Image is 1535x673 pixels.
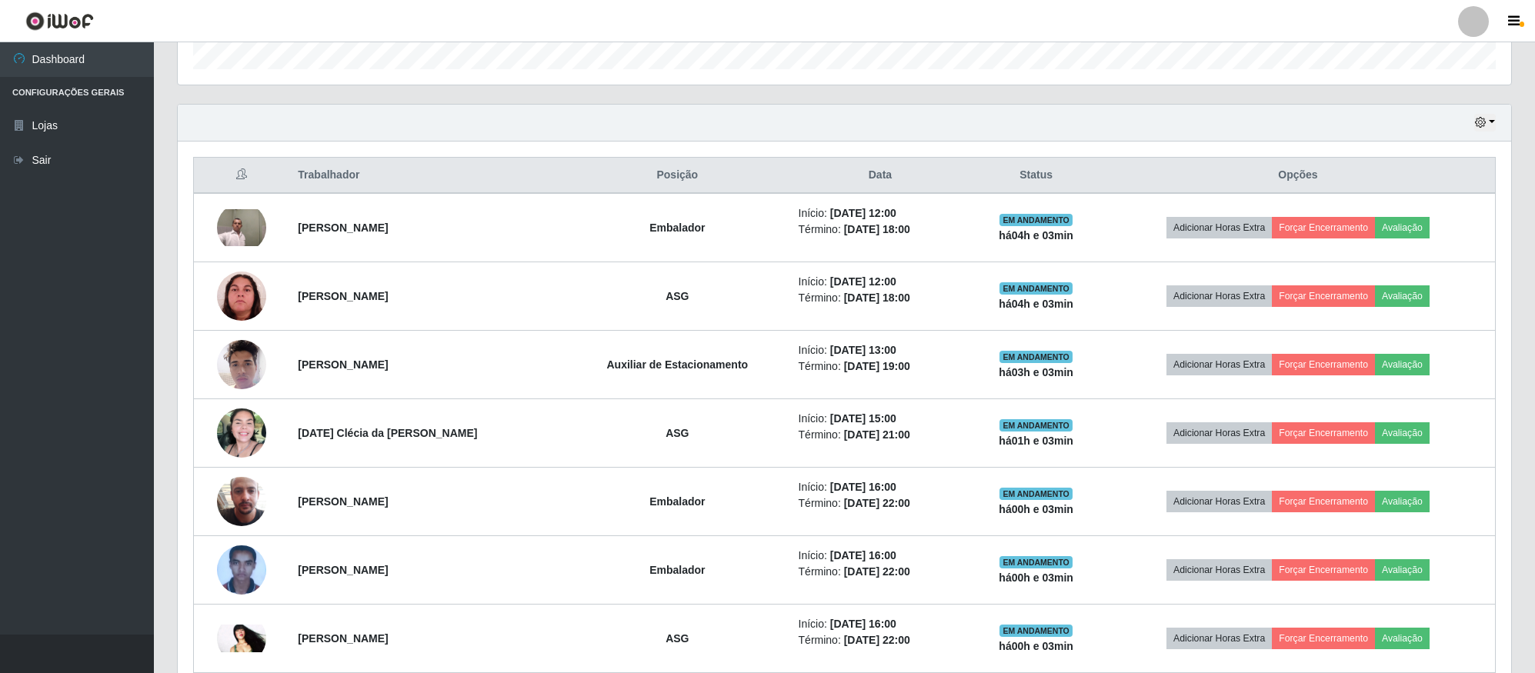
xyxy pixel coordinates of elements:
li: Término: [799,358,963,375]
time: [DATE] 22:00 [844,497,910,509]
span: EM ANDAMENTO [999,488,1073,500]
img: 1741962667392.jpeg [217,625,266,652]
img: 1717405606174.jpeg [217,209,266,246]
span: EM ANDAMENTO [999,556,1073,568]
time: [DATE] 12:00 [830,275,896,288]
button: Adicionar Horas Extra [1166,422,1272,444]
button: Forçar Encerramento [1272,354,1375,375]
button: Forçar Encerramento [1272,422,1375,444]
button: Avaliação [1375,285,1430,307]
strong: há 04 h e 03 min [999,229,1073,242]
button: Forçar Encerramento [1272,628,1375,649]
strong: [PERSON_NAME] [298,564,388,576]
time: [DATE] 19:00 [844,360,910,372]
button: Avaliação [1375,491,1430,512]
button: Adicionar Horas Extra [1166,628,1272,649]
strong: ASG [666,290,689,302]
time: [DATE] 22:00 [844,565,910,578]
li: Início: [799,548,963,564]
time: [DATE] 13:00 [830,344,896,356]
img: CoreUI Logo [25,12,94,31]
strong: ASG [666,632,689,645]
button: Adicionar Horas Extra [1166,559,1272,581]
time: [DATE] 16:00 [830,549,896,561]
button: Avaliação [1375,422,1430,444]
button: Avaliação [1375,628,1430,649]
img: 1750360677294.jpeg [217,272,266,321]
button: Forçar Encerramento [1272,217,1375,238]
button: Forçar Encerramento [1272,559,1375,581]
li: Término: [799,427,963,443]
strong: Embalador [649,222,705,234]
strong: ASG [666,427,689,439]
button: Adicionar Horas Extra [1166,285,1272,307]
li: Término: [799,222,963,238]
time: [DATE] 15:00 [830,412,896,425]
time: [DATE] 21:00 [844,428,910,441]
button: Avaliação [1375,217,1430,238]
strong: há 00 h e 03 min [999,503,1073,515]
strong: [PERSON_NAME] [298,290,388,302]
strong: [PERSON_NAME] [298,358,388,371]
time: [DATE] 16:00 [830,618,896,630]
button: Adicionar Horas Extra [1166,217,1272,238]
strong: [PERSON_NAME] [298,495,388,508]
img: 1673386012464.jpeg [217,538,266,602]
button: Adicionar Horas Extra [1166,491,1272,512]
span: EM ANDAMENTO [999,214,1073,226]
strong: [DATE] Clécia da [PERSON_NAME] [298,427,477,439]
strong: há 00 h e 03 min [999,571,1073,584]
strong: há 01 h e 03 min [999,435,1073,447]
time: [DATE] 22:00 [844,634,910,646]
button: Avaliação [1375,354,1430,375]
strong: há 03 h e 03 min [999,366,1073,378]
button: Forçar Encerramento [1272,285,1375,307]
button: Forçar Encerramento [1272,491,1375,512]
li: Início: [799,616,963,632]
span: EM ANDAMENTO [999,282,1073,295]
th: Trabalhador [289,158,566,194]
li: Início: [799,342,963,358]
img: 1745843945427.jpeg [217,458,266,545]
li: Término: [799,290,963,306]
strong: há 00 h e 03 min [999,640,1073,652]
strong: [PERSON_NAME] [298,222,388,234]
span: EM ANDAMENTO [999,625,1073,637]
time: [DATE] 18:00 [844,223,910,235]
th: Posição [566,158,789,194]
button: Avaliação [1375,559,1430,581]
li: Início: [799,479,963,495]
strong: Auxiliar de Estacionamento [607,358,749,371]
span: EM ANDAMENTO [999,419,1073,431]
img: 1725546046209.jpeg [217,332,266,397]
strong: há 04 h e 03 min [999,298,1073,310]
li: Término: [799,632,963,648]
time: [DATE] 16:00 [830,481,896,493]
strong: [PERSON_NAME] [298,632,388,645]
th: Status [971,158,1101,194]
li: Início: [799,274,963,290]
li: Início: [799,205,963,222]
time: [DATE] 18:00 [844,292,910,304]
th: Data [789,158,972,194]
li: Término: [799,564,963,580]
li: Início: [799,411,963,427]
li: Término: [799,495,963,511]
time: [DATE] 12:00 [830,207,896,219]
button: Adicionar Horas Extra [1166,354,1272,375]
strong: Embalador [649,564,705,576]
th: Opções [1101,158,1496,194]
strong: Embalador [649,495,705,508]
img: 1754498913807.jpeg [217,408,266,458]
span: EM ANDAMENTO [999,351,1073,363]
